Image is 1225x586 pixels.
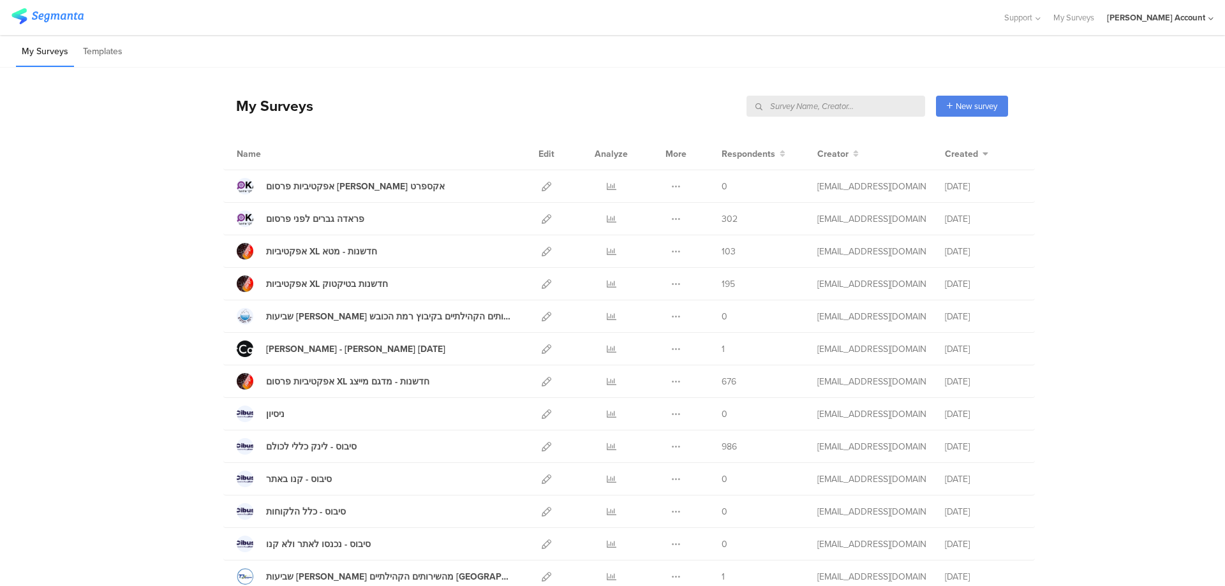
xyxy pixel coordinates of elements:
[1107,11,1205,24] div: [PERSON_NAME] Account
[266,342,445,356] div: סקר מקאן - גל 7 ספטמבר 25
[722,310,727,323] span: 0
[722,538,727,551] span: 0
[945,538,1021,551] div: [DATE]
[662,138,690,170] div: More
[722,245,736,258] span: 103
[592,138,630,170] div: Analyze
[266,245,377,258] div: אפקטיביות XL חדשנות - מטא
[722,472,727,486] span: 0
[945,147,978,161] span: Created
[817,212,926,226] div: miri@miridikman.co.il
[722,147,775,161] span: Respondents
[817,472,926,486] div: miri@miridikman.co.il
[945,375,1021,388] div: [DATE]
[266,375,429,388] div: אפקטיביות פרסום XL חדשנות - מדגם מייצג
[817,310,926,323] div: miri@miridikman.co.il
[237,147,313,161] div: Name
[237,503,346,520] a: סיבוס - כלל הלקוחות
[237,373,429,390] a: אפקטיביות פרסום XL חדשנות - מדגם מייצג
[722,212,738,226] span: 302
[722,375,736,388] span: 676
[956,100,997,112] span: New survey
[817,277,926,291] div: miri@miridikman.co.il
[817,375,926,388] div: miri@miridikman.co.il
[237,275,388,292] a: אפקטיביות XL חדשנות בטיקטוק
[266,212,364,226] div: פראדה גברים לפני פרסום
[817,407,926,421] div: miri@miridikman.co.il
[945,147,988,161] button: Created
[945,245,1021,258] div: [DATE]
[266,538,371,551] div: סיבוס - נכנסו לאתר ולא קנו
[237,308,514,325] a: שביעות [PERSON_NAME] מהשירותים הקהילתיים בקיבוץ רמת הכובש
[817,570,926,583] div: miri@miridikman.co.il
[77,37,128,67] li: Templates
[945,180,1021,193] div: [DATE]
[817,538,926,551] div: miri@miridikman.co.il
[237,568,514,585] a: שביעות [PERSON_NAME] מהשירותים הקהילתיים [GEOGRAPHIC_DATA]
[722,180,727,193] span: 0
[722,570,725,583] span: 1
[722,342,725,356] span: 1
[945,440,1021,453] div: [DATE]
[237,438,357,455] a: סיבוס - לינק כללי לכולם
[266,505,346,518] div: סיבוס - כלל הלקוחות
[237,243,377,260] a: אפקטיביות XL חדשנות - מטא
[945,570,1021,583] div: [DATE]
[266,310,514,323] div: שביעות רצון מהשירותים הקהילתיים בקיבוץ רמת הכובש
[722,505,727,518] span: 0
[945,407,1021,421] div: [DATE]
[722,147,785,161] button: Respondents
[945,472,1021,486] div: [DATE]
[817,180,926,193] div: miri@miridikman.co.il
[1004,11,1032,24] span: Support
[817,147,849,161] span: Creator
[945,342,1021,356] div: [DATE]
[266,180,445,193] div: אפקטיביות פרסום מן אקספרט
[237,178,445,194] a: אפקטיביות פרסום [PERSON_NAME] אקספרט
[237,341,445,357] a: [PERSON_NAME] - [PERSON_NAME] [DATE]
[817,342,926,356] div: miri@miridikman.co.il
[237,210,364,227] a: פראדה גברים לפני פרסום
[266,407,285,421] div: ניסיון
[237,471,332,487] a: סיבוס - קנו באתר
[533,138,560,170] div: Edit
[722,277,735,291] span: 195
[266,472,332,486] div: סיבוס - קנו באתר
[746,96,925,117] input: Survey Name, Creator...
[945,505,1021,518] div: [DATE]
[817,505,926,518] div: miri@miridikman.co.il
[722,407,727,421] span: 0
[266,440,357,453] div: סיבוס - לינק כללי לכולם
[817,147,859,161] button: Creator
[237,406,285,422] a: ניסיון
[722,440,737,453] span: 986
[223,95,313,117] div: My Surveys
[945,277,1021,291] div: [DATE]
[945,310,1021,323] div: [DATE]
[266,570,514,583] div: שביעות רצון מהשירותים הקהילתיים בשדה בוקר
[817,440,926,453] div: miri@miridikman.co.il
[16,37,74,67] li: My Surveys
[237,536,371,552] a: סיבוס - נכנסו לאתר ולא קנו
[266,277,388,291] div: אפקטיביות XL חדשנות בטיקטוק
[817,245,926,258] div: miri@miridikman.co.il
[945,212,1021,226] div: [DATE]
[11,8,84,24] img: segmanta logo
